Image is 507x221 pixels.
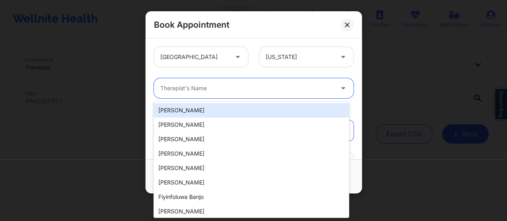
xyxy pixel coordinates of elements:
[259,120,353,141] a: Recurring
[148,107,359,115] div: Appointment information:
[154,132,349,146] div: [PERSON_NAME]
[266,47,333,67] div: [US_STATE]
[154,190,349,204] div: Fiyinfoluwa Banjo
[154,118,349,132] div: [PERSON_NAME]
[160,47,228,67] div: [GEOGRAPHIC_DATA]
[154,146,349,161] div: [PERSON_NAME]
[154,103,349,118] div: [PERSON_NAME]
[154,19,229,30] h2: Book Appointment
[154,175,349,190] div: [PERSON_NAME]
[154,204,349,219] div: [PERSON_NAME]
[154,161,349,175] div: [PERSON_NAME]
